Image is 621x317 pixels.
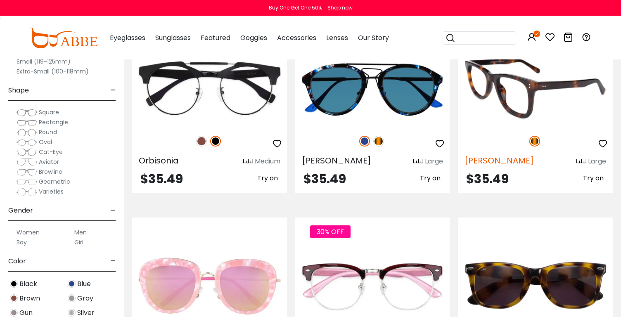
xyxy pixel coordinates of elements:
[39,158,59,166] span: Aviator
[255,173,280,184] button: Try on
[17,178,37,186] img: Geometric.png
[110,251,116,271] span: -
[210,136,221,147] img: Black
[588,156,606,166] div: Large
[465,155,534,166] span: [PERSON_NAME]
[110,33,145,43] span: Eyeglasses
[39,148,63,156] span: Cat-Eye
[17,168,37,176] img: Browline.png
[302,155,371,166] span: [PERSON_NAME]
[74,237,83,247] label: Girl
[74,227,87,237] label: Men
[68,294,76,302] img: Gray
[17,118,37,127] img: Rectangle.png
[39,128,57,136] span: Round
[17,66,89,76] label: Extra-Small (100-118mm)
[110,80,116,100] span: -
[310,225,351,238] span: 30% OFF
[17,138,37,147] img: Oval.png
[17,148,37,156] img: Cat-Eye.png
[10,294,18,302] img: Brown
[8,251,26,271] span: Color
[8,201,33,220] span: Gender
[17,57,71,66] label: Small (119-125mm)
[39,138,52,146] span: Oval
[39,177,70,186] span: Geometric
[277,33,316,43] span: Accessories
[155,33,191,43] span: Sunglasses
[359,136,370,147] img: Blue
[110,201,116,220] span: -
[326,33,348,43] span: Lenses
[303,170,346,188] span: $35.49
[68,280,76,288] img: Blue
[581,173,606,184] button: Try on
[30,28,97,48] img: abbeglasses.com
[240,33,267,43] span: Goggles
[10,280,18,288] img: Black
[425,156,443,166] div: Large
[19,293,40,303] span: Brown
[358,33,389,43] span: Our Story
[17,128,37,137] img: Round.png
[39,187,64,196] span: Varieties
[458,50,613,127] img: Tortoise Dean - Acetate ,Universal Bridge Fit
[132,50,287,127] img: Black Orbisonia - Combination ,Adjust Nose Pads
[243,158,253,165] img: size ruler
[39,168,62,176] span: Browline
[17,227,40,237] label: Women
[17,158,37,166] img: Aviator.png
[417,173,443,184] button: Try on
[77,293,93,303] span: Gray
[373,136,384,147] img: Tortoise
[77,279,91,289] span: Blue
[323,4,353,11] a: Shop now
[68,309,76,317] img: Silver
[413,158,423,165] img: size ruler
[17,237,27,247] label: Boy
[17,188,37,196] img: Varieties.png
[255,156,280,166] div: Medium
[17,109,37,117] img: Square.png
[140,170,183,188] span: $35.49
[201,33,230,43] span: Featured
[583,173,604,183] span: Try on
[139,155,179,166] span: Orbisonia
[196,136,207,147] img: Brown
[10,309,18,317] img: Gun
[39,118,68,126] span: Rectangle
[39,108,59,116] span: Square
[8,80,29,100] span: Shape
[466,170,509,188] span: $35.49
[327,4,353,12] div: Shop now
[295,50,450,127] img: Blue Madeline - Metal,Combination,TR ,Adjust Nose Pads
[420,173,441,183] span: Try on
[269,4,322,12] div: Buy One Get One 50%
[529,136,540,147] img: Tortoise
[576,158,586,165] img: size ruler
[257,173,278,183] span: Try on
[19,279,37,289] span: Black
